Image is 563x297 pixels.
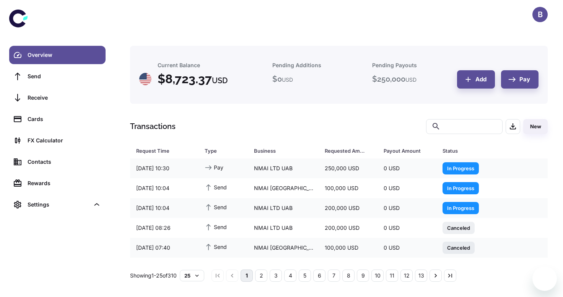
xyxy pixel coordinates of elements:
span: Send [205,223,227,231]
div: Payout Amount [384,145,423,156]
button: Go to page 10 [371,270,384,282]
div: Receive [28,94,101,102]
div: 100,000 USD [319,181,378,195]
div: 0 USD [378,201,436,215]
div: Status [443,145,506,156]
span: Payout Amount [384,145,433,156]
div: Request Time [136,145,185,156]
span: Requested Amount [325,145,374,156]
div: [DATE] 10:04 [130,201,199,215]
div: 0 USD [378,260,436,275]
button: Go to page 6 [313,270,325,282]
h4: $ 8,723.37 [158,70,228,88]
div: Settings [9,195,106,214]
a: FX Calculator [9,131,106,150]
div: 250,000 USD [319,161,378,176]
a: Cards [9,110,106,128]
div: 200,000 USD [319,221,378,235]
span: Type [205,145,245,156]
button: Add [457,70,495,89]
div: 100,000 USD [319,241,378,255]
div: 200,000 USD [319,201,378,215]
button: Go to page 9 [357,270,369,282]
div: [DATE] 07:37 [130,260,199,275]
span: Canceled [443,244,475,251]
div: [DATE] 10:04 [130,181,199,195]
span: USD [282,76,293,83]
h5: $ 250,000 [372,73,417,85]
div: FX Calculator [28,136,101,145]
div: Contacts [28,158,101,166]
span: Pay [205,163,223,171]
button: New [523,119,548,134]
div: [DATE] 07:40 [130,241,199,255]
span: Status [443,145,516,156]
div: Send [28,72,101,81]
button: Go to page 4 [284,270,296,282]
div: 0 USD [378,221,436,235]
h5: $ 0 [272,73,293,85]
button: Go to next page [430,270,442,282]
div: NMAI LTD UAB [248,201,319,215]
button: 25 [180,270,204,281]
button: Go to page 11 [386,270,398,282]
a: Rewards [9,174,106,192]
div: 200,000 USD [319,260,378,275]
div: NMAI LTD UAB [248,161,319,176]
div: NMAI [GEOGRAPHIC_DATA] [248,181,319,195]
span: Send [205,242,227,251]
span: Request Time [136,145,195,156]
div: 0 USD [378,241,436,255]
div: Type [205,145,235,156]
a: Receive [9,89,106,107]
button: Pay [501,70,539,89]
button: Go to page 12 [400,270,413,282]
div: 0 USD [378,161,436,176]
a: Send [9,67,106,86]
h6: Pending Payouts [372,61,417,69]
a: Contacts [9,153,106,171]
div: Overview [28,51,101,59]
span: Send [205,203,227,211]
div: NMAI [GEOGRAPHIC_DATA] [248,241,319,255]
div: NMAI LTD UAB [248,260,319,275]
p: Showing 1-25 of 310 [130,271,177,280]
div: [DATE] 10:30 [130,161,199,176]
span: Canceled [443,224,475,231]
button: Go to page 8 [342,270,355,282]
div: Requested Amount [325,145,364,156]
div: [DATE] 08:26 [130,221,199,235]
div: Settings [28,200,89,209]
div: NMAI LTD UAB [248,221,319,235]
button: page 1 [241,270,253,282]
nav: pagination navigation [210,270,457,282]
span: Send [205,183,227,191]
div: Rewards [28,179,101,187]
iframe: Button to launch messaging window, conversation in progress [532,266,557,291]
span: In Progress [443,204,479,211]
button: Go to page 13 [415,270,427,282]
div: 0 USD [378,181,436,195]
span: In Progress [443,184,479,192]
button: Go to page 7 [328,270,340,282]
span: USD [212,76,228,85]
a: Overview [9,46,106,64]
button: B [532,7,548,22]
div: Cards [28,115,101,123]
button: Go to page 2 [255,270,267,282]
button: Go to last page [444,270,456,282]
span: In Progress [443,164,479,172]
h6: Pending Additions [272,61,321,69]
button: Go to page 5 [299,270,311,282]
h6: Current Balance [158,61,200,69]
span: USD [405,76,417,83]
h1: Transactions [130,121,176,132]
button: Go to page 3 [270,270,282,282]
